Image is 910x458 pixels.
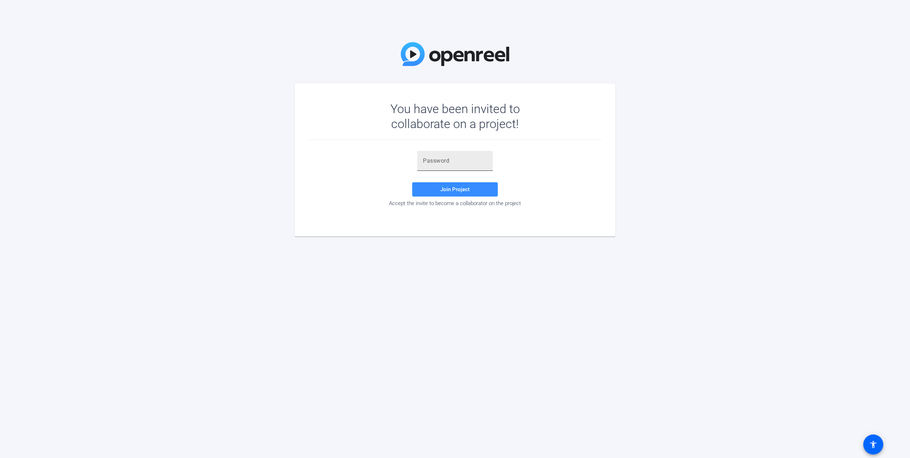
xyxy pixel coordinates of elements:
[412,182,498,197] button: Join Project
[869,440,878,449] mat-icon: accessibility
[440,186,470,193] span: Join Project
[309,200,601,207] div: Accept the invite to become a collaborator on the project
[423,157,487,165] input: Password
[401,42,509,66] img: OpenReel Logo
[370,101,541,131] div: You have been invited to collaborate on a project!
